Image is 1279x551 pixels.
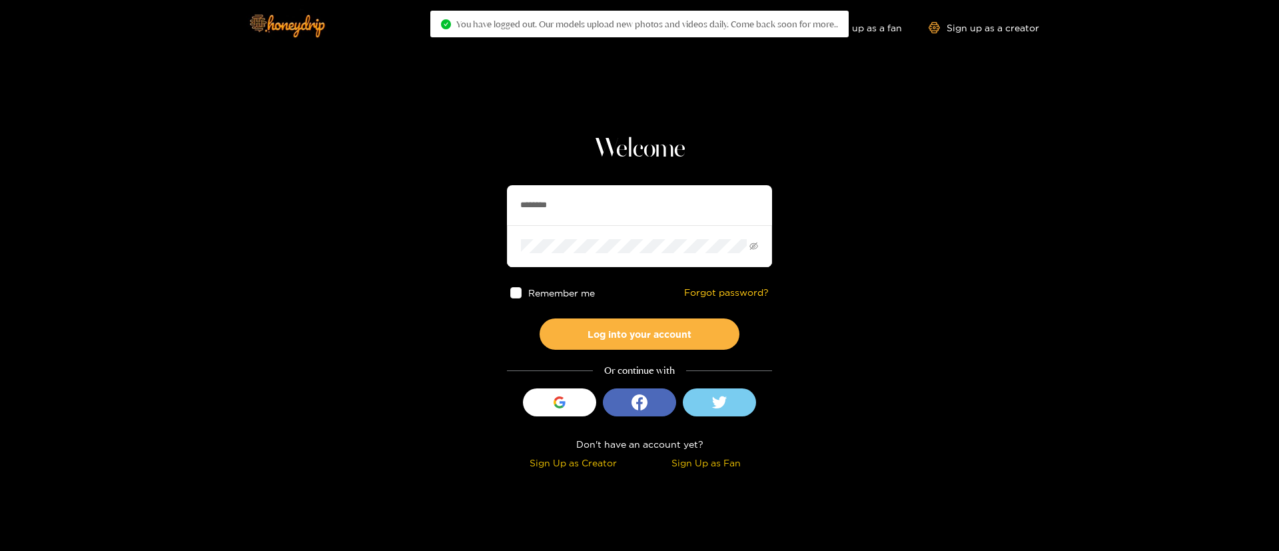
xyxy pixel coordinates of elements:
button: Log into your account [540,318,739,350]
span: Remember me [528,288,595,298]
a: Sign up as a creator [929,22,1039,33]
span: check-circle [441,19,451,29]
h1: Welcome [507,133,772,165]
span: You have logged out. Our models upload new photos and videos daily. Come back soon for more.. [456,19,838,29]
div: Sign Up as Fan [643,455,769,470]
span: eye-invisible [749,242,758,251]
div: Or continue with [507,363,772,378]
div: Don't have an account yet? [507,436,772,452]
a: Forgot password? [684,287,769,298]
a: Sign up as a fan [811,22,902,33]
div: Sign Up as Creator [510,455,636,470]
